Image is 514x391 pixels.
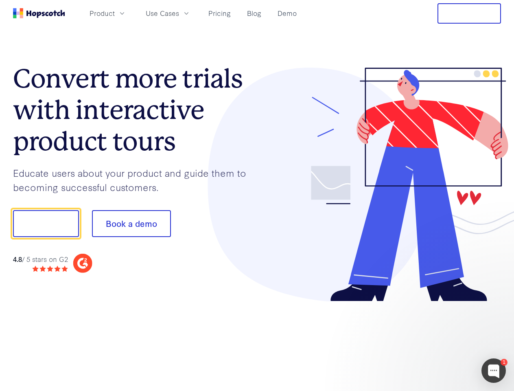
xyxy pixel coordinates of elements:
span: Use Cases [146,8,179,18]
div: 1 [501,359,507,366]
a: Pricing [205,7,234,20]
p: Educate users about your product and guide them to becoming successful customers. [13,166,257,194]
button: Free Trial [437,3,501,24]
h1: Convert more trials with interactive product tours [13,63,257,157]
div: / 5 stars on G2 [13,254,68,264]
a: Demo [274,7,300,20]
strong: 4.8 [13,254,22,264]
button: Show me! [13,210,79,237]
button: Use Cases [141,7,195,20]
button: Product [85,7,131,20]
button: Book a demo [92,210,171,237]
span: Product [90,8,115,18]
a: Home [13,8,65,18]
a: Blog [244,7,265,20]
